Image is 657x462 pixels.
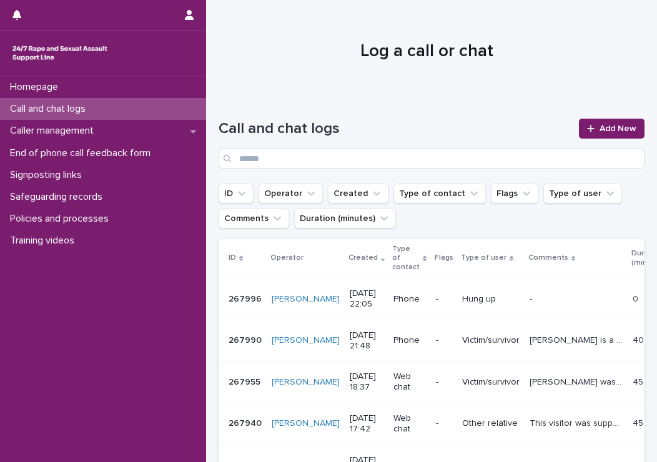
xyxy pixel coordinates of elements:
[5,213,119,225] p: Policies and processes
[5,235,84,247] p: Training videos
[259,184,323,204] button: Operator
[393,371,425,393] p: Web chat
[436,418,452,429] p: -
[528,251,568,265] p: Comments
[436,294,452,305] p: -
[229,375,263,388] p: 267955
[491,184,538,204] button: Flags
[219,120,571,138] h1: Call and chat logs
[633,375,646,388] p: 45
[462,377,520,388] p: Victim/survivor
[462,418,520,429] p: Other relative
[229,292,264,305] p: 267996
[229,416,264,429] p: 267940
[436,377,452,388] p: -
[530,292,535,305] p: -
[633,292,641,305] p: 0
[393,184,486,204] button: Type of contact
[229,333,264,346] p: 267990
[462,335,520,346] p: Victim/survivor
[5,169,92,181] p: Signposting links
[272,418,340,429] a: [PERSON_NAME]
[530,416,625,429] p: This visitor was supporting their mother, who is now 55 and disclosed that she survived rape when...
[219,41,635,62] h1: Log a call or chat
[393,413,425,435] p: Web chat
[219,209,289,229] button: Comments
[328,184,388,204] button: Created
[393,294,425,305] p: Phone
[294,209,396,229] button: Duration (minutes)
[5,147,161,159] p: End of phone call feedback form
[461,251,506,265] p: Type of user
[5,125,104,137] p: Caller management
[270,251,304,265] p: Operator
[393,335,425,346] p: Phone
[350,330,383,351] p: [DATE] 21:48
[219,184,254,204] button: ID
[272,294,340,305] a: [PERSON_NAME]
[633,333,646,346] p: 40
[272,377,340,388] a: [PERSON_NAME]
[633,416,646,429] p: 45
[5,191,112,203] p: Safeguarding records
[436,335,452,346] p: -
[350,371,383,393] p: [DATE] 18:37
[435,251,453,265] p: Flags
[350,288,383,310] p: [DATE] 22:05
[530,375,625,388] p: Siobhan was raped by her no ex-partner, in June and previously 2022 and 2024. He was also violent...
[348,251,378,265] p: Created
[10,41,110,66] img: rhQMoQhaT3yELyF149Cw
[229,251,236,265] p: ID
[219,149,645,169] input: Search
[5,81,68,93] p: Homepage
[5,103,96,115] p: Call and chat logs
[600,124,636,133] span: Add New
[350,413,383,435] p: [DATE] 17:42
[462,294,520,305] p: Hung up
[272,335,340,346] a: [PERSON_NAME]
[579,119,645,139] a: Add New
[530,333,625,346] p: Aaron is a trans male, who has recently survived rape. He now has reason to believe he is pregnan...
[543,184,622,204] button: Type of user
[392,242,420,274] p: Type of contact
